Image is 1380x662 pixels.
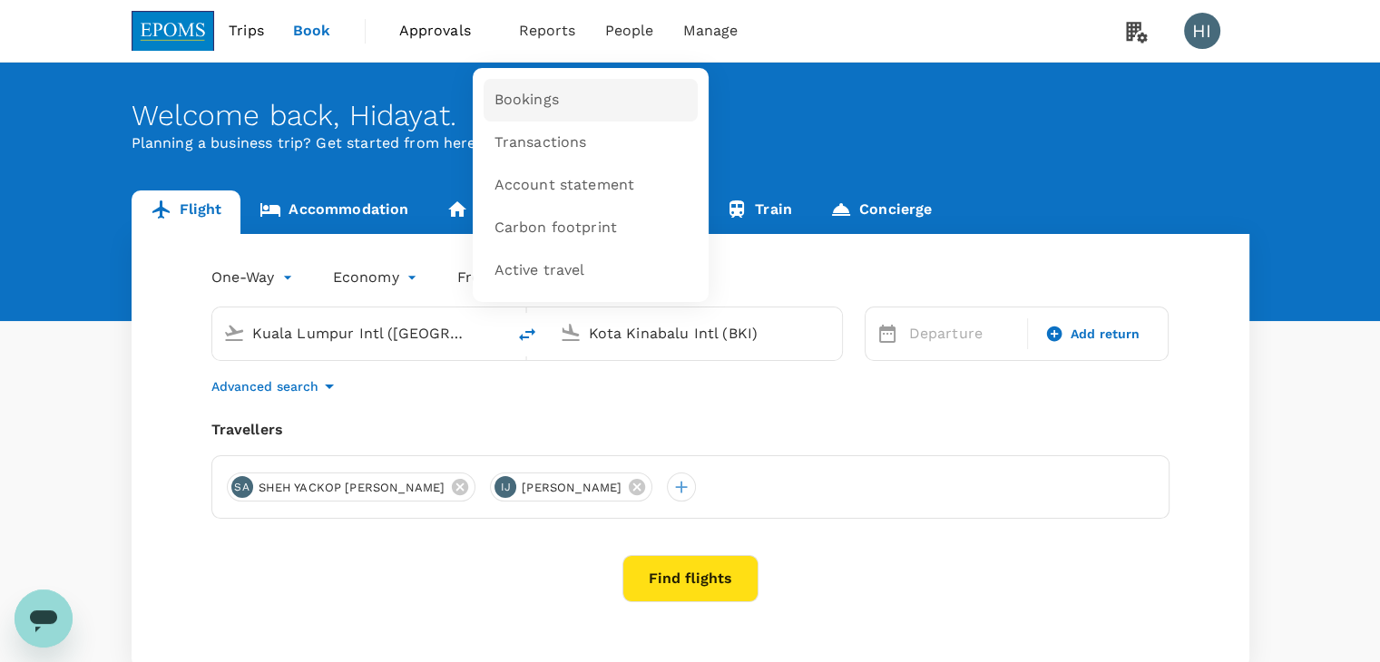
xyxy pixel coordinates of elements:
[211,375,340,397] button: Advanced search
[1184,13,1220,49] div: HI
[484,79,698,122] a: Bookings
[211,263,297,292] div: One-Way
[229,20,264,42] span: Trips
[494,175,635,196] span: Account statement
[293,20,331,42] span: Book
[333,263,421,292] div: Economy
[682,20,738,42] span: Manage
[457,267,667,288] button: Frequent flyer programme
[231,476,253,498] div: SA
[494,132,587,153] span: Transactions
[240,190,427,234] a: Accommodation
[494,218,617,239] span: Carbon footprint
[811,190,951,234] a: Concierge
[484,164,698,207] a: Account statement
[505,313,549,356] button: delete
[15,589,73,647] iframe: Button to launch messaging window
[484,249,698,292] a: Active travel
[493,331,496,335] button: Open
[132,132,1249,154] p: Planning a business trip? Get started from here.
[132,190,241,234] a: Flight
[1071,325,1140,344] span: Add return
[227,472,476,501] div: SASHEH YACKOP [PERSON_NAME]
[589,319,804,347] input: Going to
[211,419,1170,441] div: Travellers
[494,476,516,498] div: IJ
[490,472,652,501] div: IJ[PERSON_NAME]
[484,207,698,249] a: Carbon footprint
[211,377,318,395] p: Advanced search
[829,331,833,335] button: Open
[399,20,490,42] span: Approvals
[707,190,811,234] a: Train
[622,555,759,602] button: Find flights
[494,90,559,111] span: Bookings
[132,11,215,51] img: EPOMS SDN BHD
[252,319,467,347] input: Depart from
[511,479,632,497] span: [PERSON_NAME]
[457,267,645,288] p: Frequent flyer programme
[909,323,1016,345] p: Departure
[519,20,576,42] span: Reports
[605,20,654,42] span: People
[248,479,456,497] span: SHEH YACKOP [PERSON_NAME]
[427,190,566,234] a: Long stay
[484,122,698,164] a: Transactions
[494,260,585,281] span: Active travel
[132,99,1249,132] div: Welcome back , Hidayat .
